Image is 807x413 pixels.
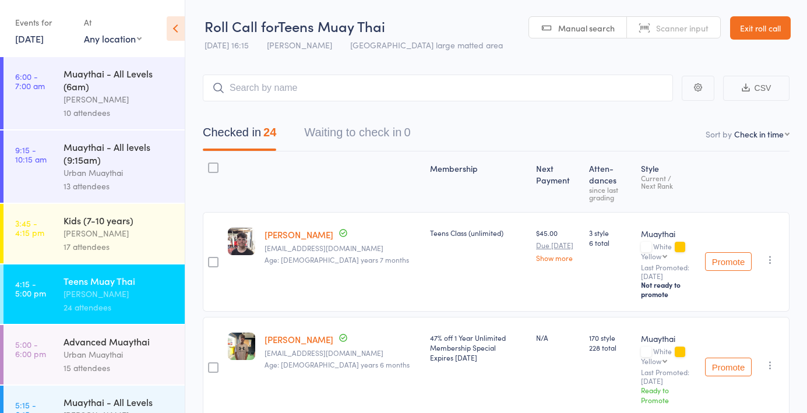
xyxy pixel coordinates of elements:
[267,39,332,51] span: [PERSON_NAME]
[64,140,175,166] div: Muaythai - All levels (9:15am)
[64,214,175,227] div: Kids (7-10 years)
[641,174,696,189] div: Current / Next Rank
[228,228,255,255] img: image1756277084.png
[64,166,175,179] div: Urban Muaythai
[3,325,185,384] a: 5:00 -6:00 pmAdvanced MuaythaiUrban Muaythai15 attendees
[64,274,175,287] div: Teens Muay Thai
[425,157,531,207] div: Membership
[64,93,175,106] div: [PERSON_NAME]
[641,357,661,365] div: Yellow
[228,333,255,360] img: image1701750748.png
[641,280,696,299] div: Not ready to promote
[558,22,615,34] span: Manual search
[3,130,185,203] a: 9:15 -10:15 amMuaythai - All levels (9:15am)Urban Muaythai13 attendees
[641,368,696,385] small: Last Promoted: [DATE]
[64,361,175,375] div: 15 attendees
[263,126,276,139] div: 24
[64,179,175,193] div: 13 attendees
[584,157,636,207] div: Atten­dances
[15,340,46,358] time: 5:00 - 6:00 pm
[64,287,175,301] div: [PERSON_NAME]
[205,16,278,36] span: Roll Call for
[15,32,44,45] a: [DATE]
[404,126,410,139] div: 0
[15,218,44,237] time: 3:45 - 4:15 pm
[64,106,175,119] div: 10 attendees
[531,157,584,207] div: Next Payment
[64,227,175,240] div: [PERSON_NAME]
[15,279,46,298] time: 4:15 - 5:00 pm
[656,22,709,34] span: Scanner input
[15,13,72,32] div: Events for
[64,396,175,408] div: Muaythai - All Levels
[536,254,580,262] a: Show more
[641,385,696,405] div: Ready to Promote
[641,228,696,239] div: Muaythai
[350,39,503,51] span: [GEOGRAPHIC_DATA] large matted area
[265,255,409,264] span: Age: [DEMOGRAPHIC_DATA] years 7 months
[205,39,249,51] span: [DATE] 16:15
[706,128,732,140] label: Sort by
[536,333,580,343] div: N/A
[64,240,175,253] div: 17 attendees
[265,349,421,357] small: Krisgraywaterproofing@gmail.com
[265,228,333,241] a: [PERSON_NAME]
[589,238,632,248] span: 6 total
[203,120,276,151] button: Checked in24
[15,72,45,90] time: 6:00 - 7:00 am
[641,242,696,260] div: White
[641,252,661,260] div: Yellow
[641,347,696,365] div: White
[64,348,175,361] div: Urban Muaythai
[84,32,142,45] div: Any location
[84,13,142,32] div: At
[304,120,410,151] button: Waiting to check in0
[3,264,185,324] a: 4:15 -5:00 pmTeens Muay Thai[PERSON_NAME]24 attendees
[589,333,632,343] span: 170 style
[64,335,175,348] div: Advanced Muaythai
[589,343,632,352] span: 228 total
[641,333,696,344] div: Muaythai
[734,128,784,140] div: Check in time
[64,67,175,93] div: Muaythai - All Levels (6am)
[636,157,700,207] div: Style
[536,241,580,249] small: Due [DATE]
[3,57,185,129] a: 6:00 -7:00 amMuaythai - All Levels (6am)[PERSON_NAME]10 attendees
[589,186,632,201] div: since last grading
[15,145,47,164] time: 9:15 - 10:15 am
[430,333,527,362] div: 47% off 1 Year Unlimited Membership Special
[265,244,421,252] small: daynahill@hotmail.com
[723,76,790,101] button: CSV
[641,263,696,280] small: Last Promoted: [DATE]
[536,228,580,262] div: $45.00
[265,333,333,345] a: [PERSON_NAME]
[203,75,673,101] input: Search by name
[430,352,527,362] div: Expires [DATE]
[430,228,527,238] div: Teens Class (unlimited)
[589,228,632,238] span: 3 style
[3,204,185,263] a: 3:45 -4:15 pmKids (7-10 years)[PERSON_NAME]17 attendees
[730,16,791,40] a: Exit roll call
[265,359,410,369] span: Age: [DEMOGRAPHIC_DATA] years 6 months
[705,358,752,376] button: Promote
[64,301,175,314] div: 24 attendees
[278,16,385,36] span: Teens Muay Thai
[705,252,752,271] button: Promote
